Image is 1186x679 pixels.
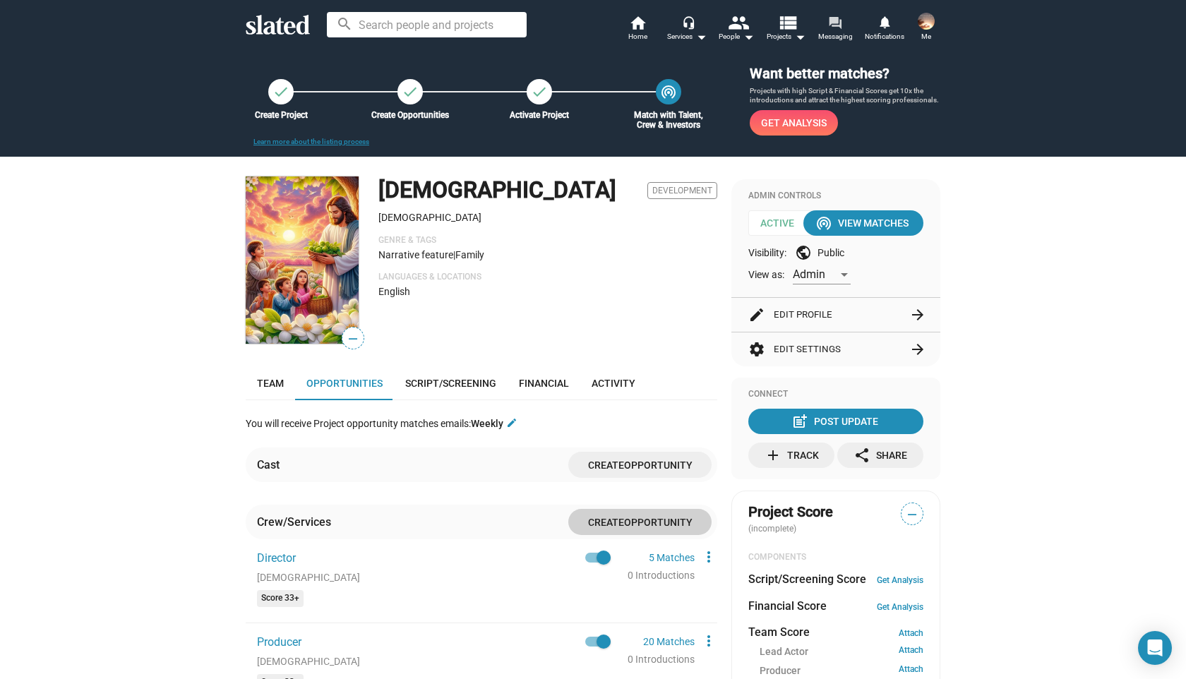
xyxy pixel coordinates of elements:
div: [DEMOGRAPHIC_DATA] [257,655,611,668]
a: Home [613,14,662,45]
span: Producer [257,635,301,649]
mat-icon: public [795,244,812,261]
a: Notifications [860,14,909,45]
a: Learn more about the listing process [253,138,369,145]
mat-icon: check [531,83,548,100]
mat-icon: arrow_forward [909,306,926,323]
mat-icon: arrow_drop_down [740,28,757,45]
div: Track [765,443,819,468]
p: Languages & Locations [378,272,717,283]
mat-icon: edit [748,306,765,323]
div: View Matches [818,210,909,236]
span: View as: [748,268,784,282]
mat-chip: Score 33+ [257,590,304,607]
mat-icon: arrow_drop_down [791,28,808,45]
mat-icon: people [728,12,748,32]
span: Me [921,28,931,45]
div: Connect [748,389,923,400]
button: Services [662,14,712,45]
div: Create Project [234,110,328,120]
h3: Want better matches? [750,64,940,83]
button: Edit Profile [748,298,923,332]
button: View Matches [803,210,923,236]
a: Match with Talent, Crew & Investors [656,79,681,104]
dt: Team Score [748,625,810,639]
mat-icon: wifi_tethering [660,83,677,100]
span: Get Analysis [761,110,827,136]
span: Project Score [748,503,833,522]
button: Track [748,443,834,468]
div: Share [853,443,907,468]
span: (incomplete) [748,524,799,534]
img: BIBLE [246,176,359,344]
span: Family [455,249,484,260]
div: 0 Introductions [628,652,695,667]
div: Match with Talent, Crew & Investors [622,110,715,130]
mat-icon: add [765,447,781,464]
button: Activate Project [527,79,552,104]
div: [DEMOGRAPHIC_DATA] [257,571,611,584]
button: CreateOpportunity [568,509,712,535]
mat-icon: share [853,447,870,464]
button: Post Update [748,409,923,434]
strong: Weekly [471,418,503,429]
div: Admin Controls [748,191,923,202]
span: Notifications [865,28,904,45]
span: English [378,286,410,297]
span: — [902,505,923,524]
a: Opportunities [295,366,394,400]
div: You will receive Project opportunity matches emails: [246,417,517,431]
a: Attach [899,628,923,638]
mat-icon: wifi_tethering [815,215,832,232]
mat-icon: post_add [791,413,808,430]
span: Active [748,210,816,236]
a: 5 Matches [649,552,695,563]
button: Projects [761,14,810,45]
a: Create Opportunities [397,79,423,104]
img: Marine Arabajyan [918,13,935,30]
span: Create [588,459,624,471]
div: Activate Project [493,110,586,120]
mat-icon: more_vert [700,632,717,649]
mat-icon: arrow_drop_down [693,28,709,45]
p: [DEMOGRAPHIC_DATA] [378,211,717,224]
span: | [453,249,455,260]
span: Financial [519,378,569,389]
input: Search people and projects [327,12,527,37]
button: CreateOpportunity [568,452,712,478]
a: Messaging [810,14,860,45]
a: Activity [580,366,647,400]
mat-icon: settings [748,341,765,358]
mat-icon: edit [506,417,517,428]
div: People [719,28,754,45]
div: Visibility: Public [748,244,923,261]
mat-icon: check [402,83,419,100]
dt: Script/Screening Score [748,572,866,587]
a: Get Analysis [750,110,838,136]
div: Create Opportunities [364,110,457,120]
a: Team [246,366,295,400]
a: Script/Screening [394,366,508,400]
mat-icon: notifications [877,15,891,28]
span: Team [257,378,284,389]
span: Director [257,551,296,565]
mat-icon: headset_mic [682,16,695,28]
span: Producer [760,664,801,678]
span: Lead Actor [760,645,808,659]
div: Crew/Services [257,515,331,529]
a: 20 Matches [643,636,695,647]
a: Get Analysis [877,602,923,612]
span: — [342,330,364,348]
div: 0 Introductions [628,568,695,583]
div: COMPONENTS [748,552,923,563]
div: Cast [257,457,280,472]
mat-icon: more_vert [700,548,717,565]
mat-icon: home [629,14,646,31]
mat-icon: arrow_forward [909,341,926,358]
a: Get Analysis [877,575,923,585]
a: Attach [899,645,923,659]
a: Financial [508,366,580,400]
h1: [DEMOGRAPHIC_DATA] [378,175,616,205]
mat-icon: view_list [777,12,798,32]
span: Create [588,517,624,528]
